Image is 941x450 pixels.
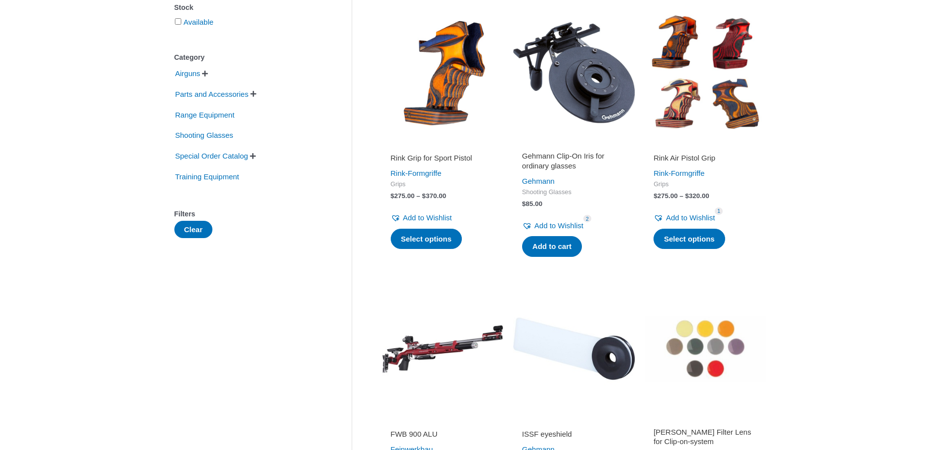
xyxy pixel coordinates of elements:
span: 2 [583,215,591,222]
input: Available [175,18,181,25]
h2: FWB 900 ALU [391,429,494,439]
span: Special Order Catalog [174,148,249,164]
span: Grips [391,180,494,189]
span: Shooting Glasses [522,188,626,197]
a: Shooting Glasses [174,130,235,139]
bdi: 320.00 [685,192,709,200]
span: Airguns [174,65,202,82]
a: Select options for “Rink Air Pistol Grip” [654,229,725,249]
span: Add to Wishlist [534,221,583,230]
a: Available [184,18,214,26]
span: $ [654,192,657,200]
span:  [202,70,208,77]
h2: Gehmann Clip-On Iris for ordinary glasses [522,151,626,170]
span: $ [391,192,395,200]
a: Rink Grip for Sport Pistol [391,153,494,166]
img: Rink Air Pistol Grip [645,12,766,133]
span: – [680,192,684,200]
span: – [416,192,420,200]
span: 1 [715,207,723,215]
a: Rink-Formgriffe [391,169,442,177]
a: Add to Wishlist [654,211,715,225]
a: Rink-Formgriffe [654,169,704,177]
span:  [250,90,256,97]
h2: [PERSON_NAME] Filter Lens for Clip-on-system [654,427,757,447]
button: Clear [174,221,213,238]
div: Stock [174,0,322,15]
a: Add to Wishlist [391,211,452,225]
h2: Rink Grip for Sport Pistol [391,153,494,163]
span: Add to Wishlist [666,213,715,222]
h2: ISSF eyeshield [522,429,626,439]
span:  [250,153,256,160]
img: Rink Grip for Sport Pistol [382,12,503,133]
bdi: 85.00 [522,200,542,207]
span: Range Equipment [174,107,236,123]
a: Rink Air Pistol Grip [654,153,757,166]
span: $ [422,192,426,200]
a: Gehmann [522,177,555,185]
a: FWB 900 ALU [391,429,494,443]
img: Gehmann Clip-On Iris [513,12,635,133]
iframe: Customer reviews powered by Trustpilot [391,139,494,151]
span: $ [685,192,689,200]
a: Range Equipment [174,110,236,118]
h2: Rink Air Pistol Grip [654,153,757,163]
span: Parts and Accessories [174,86,249,103]
img: Filter Lens for Clip-on-system [645,288,766,409]
span: Grips [654,180,757,189]
bdi: 275.00 [654,192,678,200]
span: Add to Wishlist [403,213,452,222]
span: $ [522,200,526,207]
img: ISSF eyeshield [513,288,635,409]
iframe: Customer reviews powered by Trustpilot [654,139,757,151]
a: Special Order Catalog [174,151,249,160]
iframe: Customer reviews powered by Trustpilot [654,415,757,427]
div: Category [174,50,322,65]
iframe: Customer reviews powered by Trustpilot [391,415,494,427]
span: Training Equipment [174,168,241,185]
a: Airguns [174,69,202,77]
iframe: Customer reviews powered by Trustpilot [522,415,626,427]
bdi: 370.00 [422,192,446,200]
a: Add to cart: “Gehmann Clip-On Iris for ordinary glasses” [522,236,582,257]
img: FWB 900 ALU [382,288,503,409]
a: Training Equipment [174,172,241,180]
a: ISSF eyeshield [522,429,626,443]
a: Parts and Accessories [174,89,249,98]
iframe: Customer reviews powered by Trustpilot [522,139,626,151]
a: Add to Wishlist [522,219,583,233]
a: Gehmann Clip-On Iris for ordinary glasses [522,151,626,174]
a: Select options for “Rink Grip for Sport Pistol” [391,229,462,249]
bdi: 275.00 [391,192,415,200]
span: Shooting Glasses [174,127,235,144]
div: Filters [174,207,322,221]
